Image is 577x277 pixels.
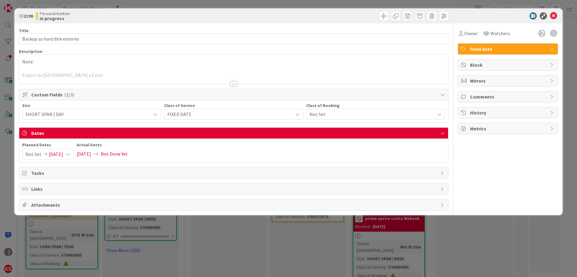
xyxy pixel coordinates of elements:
span: Comments [470,93,547,100]
span: Not Set [26,149,41,159]
span: Tasks [31,169,437,177]
span: Links [31,185,437,193]
span: Description [19,49,42,54]
span: Custom Fields [31,91,437,98]
span: Personal Kanban [40,11,70,16]
span: SHORT SPAN | DAY [26,110,148,118]
span: Owner [464,30,478,37]
span: History [470,109,547,116]
span: [DATE] [49,149,63,159]
span: ( 2/3 ) [64,92,74,98]
b: in progress [40,16,70,21]
b: 2198 [23,13,33,19]
span: Not Done Yet [101,149,128,159]
span: Mirrors [470,77,547,84]
span: fixed date [470,45,547,53]
span: Metrics [470,125,547,132]
span: [DATE] [77,149,91,159]
span: Attachments [31,201,437,209]
span: Actual Dates [77,142,128,148]
p: Note: [22,58,445,65]
div: Size [22,103,161,108]
span: ID [19,12,33,20]
label: Title [19,28,29,33]
span: Block [470,61,547,68]
span: Not Set [310,110,432,118]
span: Watchers [490,30,510,37]
input: type card name here... [19,33,448,44]
span: Planned Dates [22,142,74,148]
span: FIXED DATE [167,110,289,118]
span: Dates [31,129,437,137]
div: Class of Booking [306,103,445,108]
div: Class of Service [164,103,303,108]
